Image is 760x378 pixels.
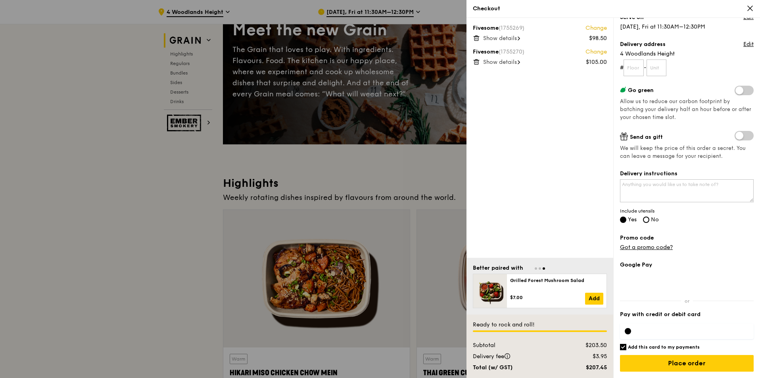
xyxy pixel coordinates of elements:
div: $98.50 [589,35,607,42]
div: $3.95 [564,353,612,361]
div: Total (w/ GST) [468,364,564,372]
h6: Add this card to my payments [628,344,700,350]
span: 4 Woodlands Height [620,50,754,58]
div: $203.50 [564,342,612,349]
input: Yes [620,217,626,223]
div: Subtotal [468,342,564,349]
div: Fivesome [473,48,607,56]
div: Checkout [473,5,754,13]
a: Change [585,24,607,32]
input: Unit [647,59,667,76]
input: Place order [620,355,754,372]
span: [DATE], Fri at 11:30AM–12:30PM [620,23,705,30]
a: Edit [743,40,754,48]
span: Go to slide 1 [535,267,537,270]
span: Show details [483,59,517,65]
span: Send as gift [630,134,663,140]
div: $207.45 [564,364,612,372]
iframe: Secure card payment input frame [637,328,749,334]
span: We will keep the price of this order a secret. You can leave a message for your recipient. [620,144,754,160]
label: Google Pay [620,261,754,269]
label: Promo code [620,234,754,242]
span: Go green [628,87,654,94]
span: (1755269) [499,25,524,31]
span: No [651,216,659,223]
div: $105.00 [586,58,607,66]
span: Allow us to reduce our carbon footprint by batching your delivery half an hour before or after yo... [620,98,751,121]
label: Delivery instructions [620,170,754,178]
a: Got a promo code? [620,244,673,251]
input: Floor [624,59,644,76]
div: Fivesome [473,24,607,32]
div: Grilled Forest Mushroom Salad [510,277,603,284]
iframe: Secure payment button frame [620,274,754,291]
div: Ready to rock and roll! [473,321,607,329]
a: Add [585,293,603,305]
span: Show details [483,35,517,42]
label: Delivery address [620,40,666,48]
label: Pay with credit or debit card [620,311,754,319]
div: $7.00 [510,294,585,301]
div: Delivery fee [468,353,564,361]
div: Better paired with [473,264,523,272]
a: Change [585,48,607,56]
form: # - [620,59,754,76]
span: Go to slide 3 [543,267,545,270]
span: Include utensils [620,208,754,214]
span: Yes [628,216,637,223]
span: Go to slide 2 [539,267,541,270]
input: No [643,217,649,223]
input: Add this card to my payments [620,344,626,350]
span: (1755270) [499,48,524,55]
